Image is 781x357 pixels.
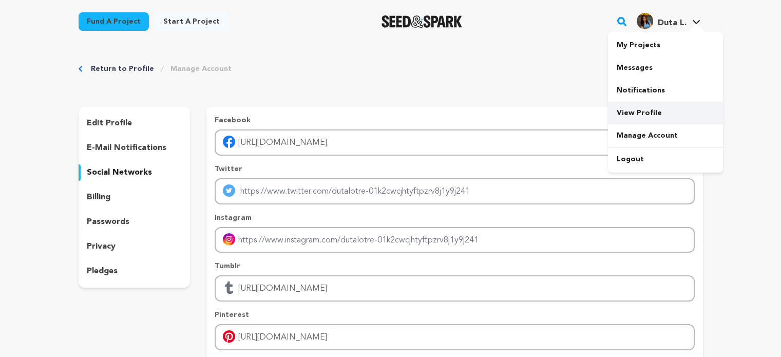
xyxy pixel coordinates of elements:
[223,281,235,294] img: tumblr.svg
[635,11,702,29] a: Duta L.'s Profile
[382,15,462,28] img: Seed&Spark Logo Dark Mode
[79,263,191,279] button: pledges
[215,129,694,156] input: Enter facebook profile link
[215,261,694,271] p: Tumblr
[79,12,149,31] a: Fund a project
[79,164,191,181] button: social networks
[79,189,191,205] button: billing
[608,34,723,57] a: My Projects
[79,140,191,156] button: e-mail notifications
[608,148,723,171] a: Logout
[215,310,694,320] p: Pinterest
[608,57,723,79] a: Messages
[170,64,232,74] a: Manage Account
[637,13,686,29] div: Duta L.'s Profile
[155,12,228,31] a: Start a project
[223,184,235,197] img: twitter-mobile.svg
[223,136,235,148] img: facebook-mobile.svg
[87,166,152,179] p: social networks
[215,227,694,253] input: Enter instagram handle link
[87,265,118,277] p: pledges
[608,102,723,124] a: View Profile
[87,142,166,154] p: e-mail notifications
[215,213,694,223] p: Instagram
[637,13,653,29] img: 220f7cc7c813cae3.png
[87,216,129,228] p: passwords
[215,115,694,125] p: Facebook
[608,79,723,102] a: Notifications
[215,275,694,302] input: Enter tubmlr profile link
[223,330,235,343] img: pinterest-mobile.svg
[657,19,686,27] span: Duta L.
[79,238,191,255] button: privacy
[79,115,191,131] button: edit profile
[79,64,703,74] div: Breadcrumb
[87,240,116,253] p: privacy
[635,11,702,32] span: Duta L.'s Profile
[87,191,110,203] p: billing
[91,64,154,74] a: Return to Profile
[79,214,191,230] button: passwords
[608,124,723,147] a: Manage Account
[215,178,694,204] input: Enter twitter profile link
[215,164,694,174] p: Twitter
[215,324,694,350] input: Enter pinterest profile link
[223,233,235,246] img: instagram-mobile.svg
[382,15,462,28] a: Seed&Spark Homepage
[87,117,132,129] p: edit profile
